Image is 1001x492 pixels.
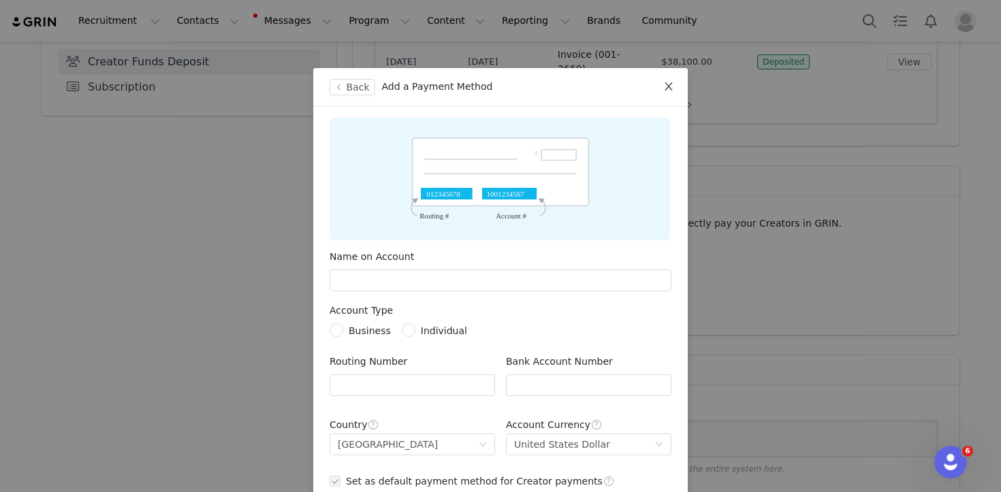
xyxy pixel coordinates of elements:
span: Individual [421,325,467,336]
span: Add a Payment Method [382,81,493,92]
label: Account Type [330,305,393,316]
span: Country [330,419,368,430]
span: Business [349,325,391,336]
iframe: Intercom live chat [934,446,967,478]
div: United States [338,434,438,455]
span: Set as default payment method for Creator payments [346,476,620,487]
span: 6 [962,446,973,457]
i: icon: down [655,440,663,450]
label: Name on Account [330,251,414,262]
label: Routing Number [330,356,407,367]
i: icon: down [479,440,487,450]
button: Close [650,68,688,106]
div: United States Dollar [514,434,610,455]
label: Bank Account Number [506,356,613,367]
span: Account Currency [506,419,590,430]
i: icon: close [663,81,674,92]
button: Back [330,79,375,95]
